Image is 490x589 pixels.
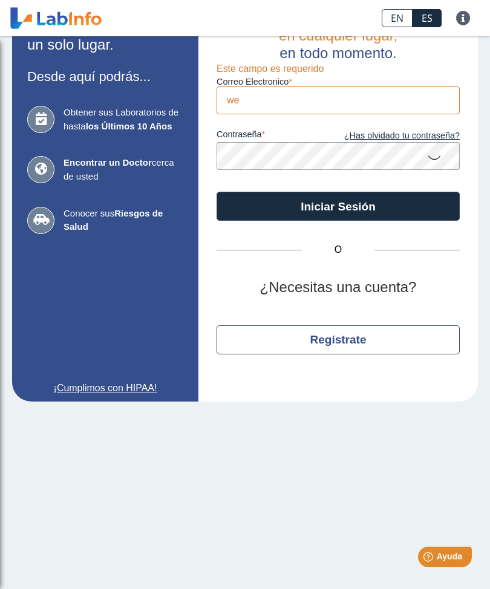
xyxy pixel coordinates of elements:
[413,9,442,27] a: ES
[217,77,460,86] label: Correo Electronico
[64,106,183,133] span: Obtener sus Laboratorios de hasta
[86,121,172,131] b: los Últimos 10 Años
[64,156,183,183] span: cerca de usted
[27,69,183,84] h3: Desde aquí podrás...
[217,129,338,143] label: contraseña
[279,45,396,61] span: en todo momento.
[64,157,152,168] b: Encontrar un Doctor
[217,325,460,354] button: Regístrate
[27,381,183,395] a: ¡Cumplimos con HIPAA!
[217,63,324,74] span: Este campo es requerido
[64,207,183,234] span: Conocer sus
[338,129,460,143] a: ¿Has olvidado tu contraseña?
[217,279,460,296] h2: ¿Necesitas una cuenta?
[382,9,413,27] a: EN
[279,27,397,44] span: en cualquier lugar,
[217,192,460,221] button: Iniciar Sesión
[382,542,477,576] iframe: Help widget launcher
[302,242,374,257] span: O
